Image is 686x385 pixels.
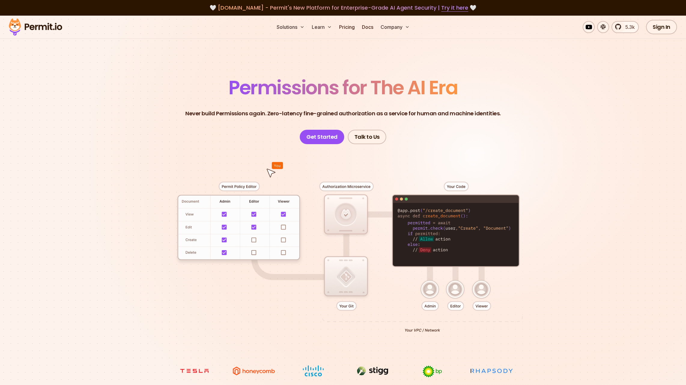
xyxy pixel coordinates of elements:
button: Solutions [274,21,307,33]
img: Stigg [350,365,395,377]
img: Honeycomb [231,365,276,377]
a: Get Started [300,130,344,144]
button: Learn [309,21,334,33]
img: bp [410,365,455,378]
p: Never build Permissions again. Zero-latency fine-grained authorization as a service for human and... [185,109,501,118]
a: Sign In [646,20,677,34]
a: Try it here [441,4,468,12]
button: Company [378,21,412,33]
a: 5.3k [612,21,639,33]
img: Rhapsody Health [469,365,514,377]
span: Permissions for The AI Era [229,74,457,101]
a: Docs [360,21,376,33]
span: [DOMAIN_NAME] - Permit's New Platform for Enterprise-Grade AI Agent Security | [218,4,468,11]
img: Permit logo [6,17,65,37]
a: Pricing [337,21,357,33]
img: tesla [172,365,217,377]
div: 🤍 🤍 [14,4,672,12]
a: Talk to Us [348,130,386,144]
span: 5.3k [622,23,635,31]
img: Cisco [291,365,336,377]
